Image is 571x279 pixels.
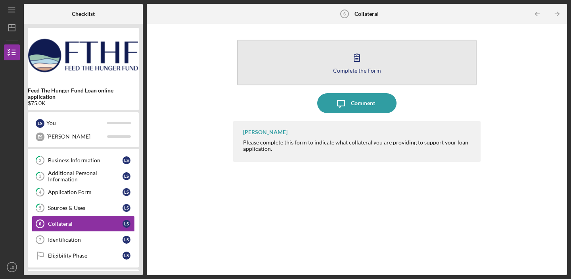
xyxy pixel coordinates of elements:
div: L S [123,172,130,180]
div: Eligibility Phase [48,252,123,259]
tspan: 4 [39,190,42,195]
tspan: 6 [343,12,346,16]
button: Comment [317,93,397,113]
div: L S [123,236,130,244]
a: 4Application FormLS [32,184,135,200]
img: Product logo [28,32,139,79]
a: 7IdentificationLS [32,232,135,248]
div: Sources & Uses [48,205,123,211]
div: Complete the Form [333,67,381,73]
a: Eligibility PhaseLS [32,248,135,264]
a: 3Additional Personal InformationLS [32,168,135,184]
b: Collateral [354,11,379,17]
a: 2Business InformationLS [32,152,135,168]
div: [PERSON_NAME] [46,130,107,143]
div: Identification [48,237,123,243]
b: Checklist [72,11,95,17]
div: You [46,116,107,130]
text: LS [10,265,14,269]
tspan: 2 [39,158,41,163]
div: [PERSON_NAME] [243,129,287,135]
button: Complete the Form [237,40,477,85]
div: L S [123,220,130,228]
tspan: 5 [39,206,41,211]
div: Comment [351,93,375,113]
button: LS [4,259,20,275]
div: Please complete this form to indicate what collateral you are providing to support your loan appl... [243,139,473,152]
div: Collateral [48,221,123,227]
div: L S [123,156,130,164]
tspan: 7 [39,237,41,242]
div: L S [123,188,130,196]
div: Business Information [48,157,123,164]
div: E S [36,133,44,141]
div: L S [123,252,130,260]
a: 6CollateralLS [32,216,135,232]
a: 5Sources & UsesLS [32,200,135,216]
b: Feed The Hunger Fund Loan online application [28,87,139,100]
div: Additional Personal Information [48,170,123,183]
tspan: 3 [39,174,41,179]
div: Application Form [48,189,123,195]
tspan: 6 [39,221,41,226]
div: L S [123,204,130,212]
div: $75.0K [28,100,139,106]
div: L S [36,119,44,128]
